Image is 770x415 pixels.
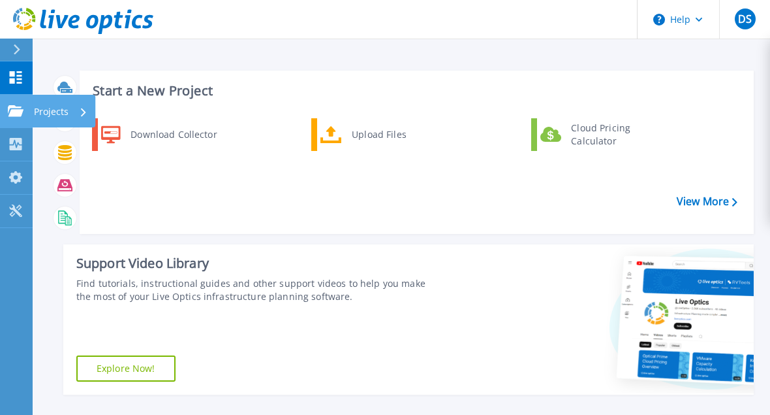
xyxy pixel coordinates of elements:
div: Find tutorials, instructional guides and other support videos to help you make the most of your L... [76,277,434,303]
a: View More [677,195,737,208]
h3: Start a New Project [93,84,737,98]
a: Upload Files [311,118,445,151]
a: Explore Now! [76,356,176,382]
p: Projects [34,95,69,129]
a: Download Collector [92,118,226,151]
div: Support Video Library [76,255,434,272]
div: Upload Files [345,122,442,148]
div: Cloud Pricing Calculator [564,122,661,148]
div: Download Collector [124,122,223,148]
a: Cloud Pricing Calculator [531,118,665,151]
span: DS [738,14,752,24]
